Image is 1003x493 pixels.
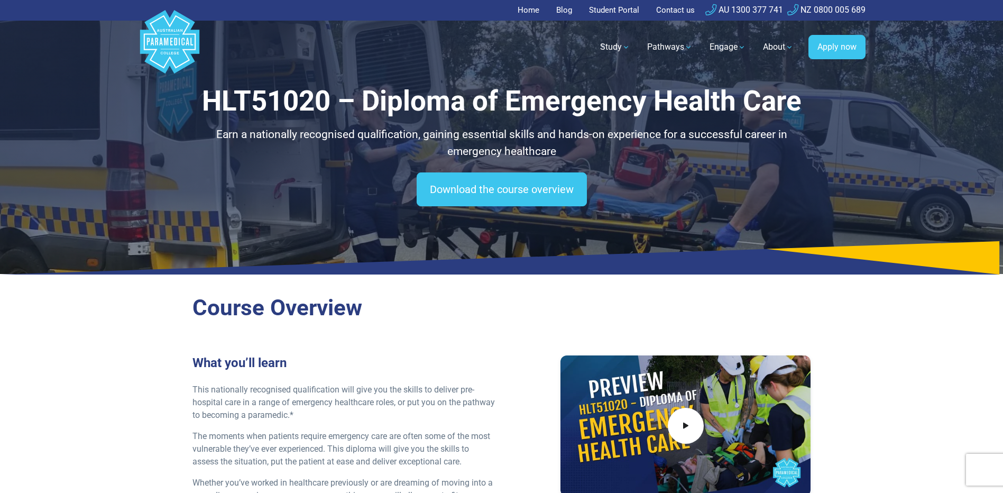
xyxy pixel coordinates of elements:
a: Download the course overview [417,172,587,206]
p: This nationally recognised qualification will give you the skills to deliver pre-hospital care in... [192,384,495,422]
a: NZ 0800 005 689 [787,5,866,15]
h2: Course Overview [192,295,811,322]
h3: What you’ll learn [192,355,495,371]
a: Apply now [808,35,866,59]
p: The moments when patients require emergency care are often some of the most vulnerable they’ve ev... [192,430,495,468]
a: Engage [703,32,752,62]
a: Study [594,32,637,62]
a: AU 1300 377 741 [705,5,783,15]
h1: HLT51020 – Diploma of Emergency Health Care [192,85,811,118]
a: Pathways [641,32,699,62]
p: Earn a nationally recognised qualification, gaining essential skills and hands-on experience for ... [192,126,811,160]
a: About [757,32,800,62]
a: Australian Paramedical College [138,21,201,74]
